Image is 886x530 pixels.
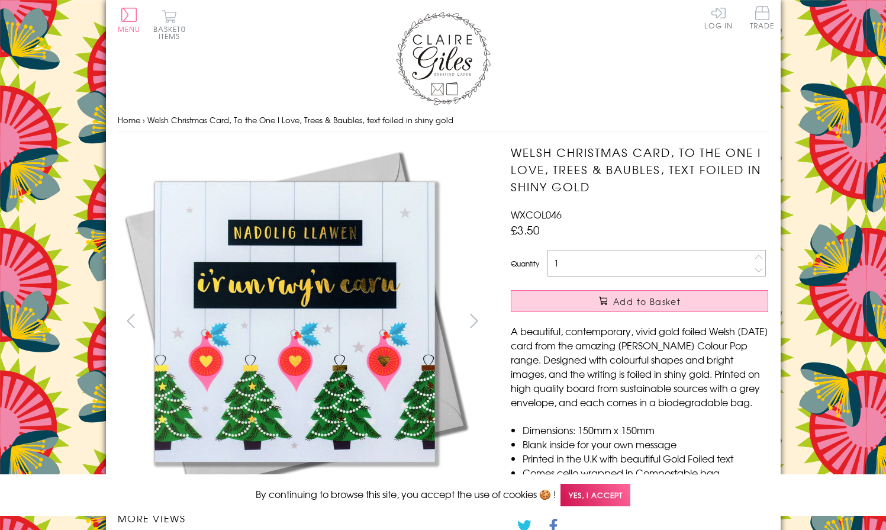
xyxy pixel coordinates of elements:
span: £3.50 [511,221,540,238]
button: next [460,307,487,334]
label: Quantity [511,258,539,269]
nav: breadcrumbs [118,108,769,133]
h3: More views [118,511,488,525]
span: › [143,114,145,126]
a: Trade [750,6,775,31]
img: Welsh Christmas Card, To the One I Love, Trees & Baubles, text foiled in shiny gold [118,144,473,499]
img: Claire Giles Greetings Cards [396,12,491,105]
button: Menu [118,8,141,33]
button: prev [118,307,144,334]
p: A beautiful, contemporary, vivid gold foiled Welsh [DATE] card from the amazing [PERSON_NAME] Col... [511,324,768,409]
span: Menu [118,24,141,34]
a: Log In [704,6,733,29]
span: Welsh Christmas Card, To the One I Love, Trees & Baubles, text foiled in shiny gold [147,114,453,126]
span: Add to Basket [613,295,681,307]
li: Dimensions: 150mm x 150mm [523,423,768,437]
span: Yes, I accept [560,484,630,507]
span: 0 items [159,24,186,41]
li: Comes cello wrapped in Compostable bag [523,465,768,480]
li: Blank inside for your own message [523,437,768,451]
span: Trade [750,6,775,29]
button: Add to Basket [511,290,768,312]
span: WXCOL046 [511,207,562,221]
button: Basket0 items [153,9,186,40]
li: Printed in the U.K with beautiful Gold Foiled text [523,451,768,465]
a: Home [118,114,140,126]
h1: Welsh Christmas Card, To the One I Love, Trees & Baubles, text foiled in shiny gold [511,144,768,195]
